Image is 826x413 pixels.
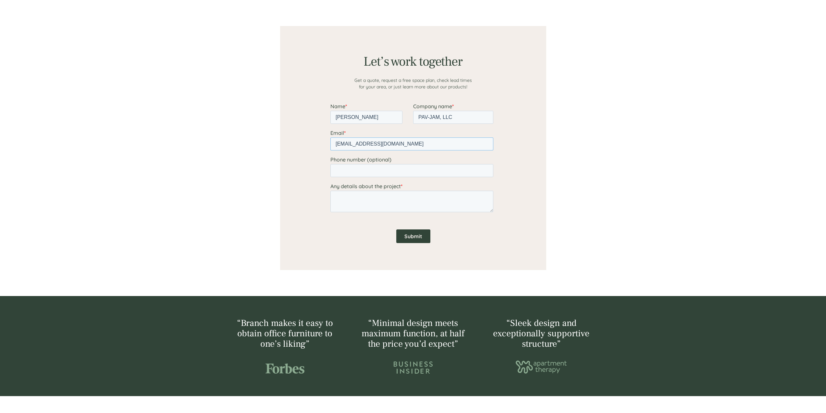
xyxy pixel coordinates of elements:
[364,53,462,70] span: Let’s work together
[493,317,589,350] span: “Sleek design and exceptionally supportive structure”
[237,317,333,350] span: “Branch makes it easy to obtain office furniture to one’s liking”
[354,77,472,90] span: Get a quote, request a free space plan, check lead times for your area, or just learn more about ...
[362,317,464,350] span: “Minimal design meets maximum function, at half the price you’d expect”
[330,103,496,249] iframe: Form 0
